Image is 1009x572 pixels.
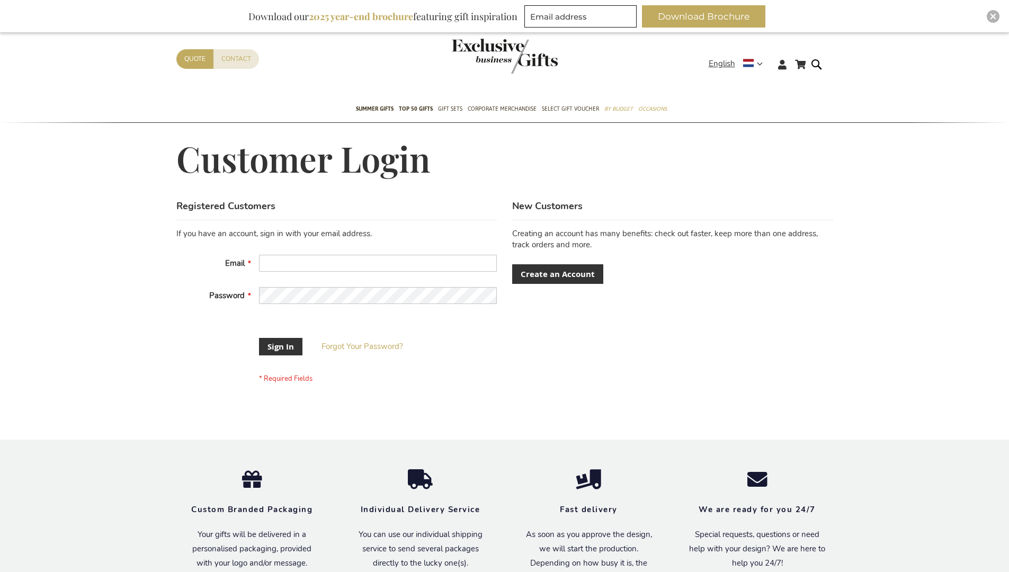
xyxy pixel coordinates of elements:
[176,49,213,69] a: Quote
[990,13,996,20] img: Close
[542,96,599,123] a: Select Gift Voucher
[604,96,633,123] a: By Budget
[638,103,667,114] span: Occasions
[709,58,735,70] span: English
[244,5,522,28] div: Download our featuring gift inspiration
[309,10,413,23] b: 2025 year-end brochure
[213,49,259,69] a: Contact
[352,528,489,570] p: You can use our individual shipping service to send several packages directly to the lucky one(s).
[521,269,595,280] span: Create an Account
[468,103,537,114] span: Corporate Merchandise
[191,504,312,515] strong: Custom Branded Packaging
[452,39,558,74] img: Exclusive Business gifts logo
[512,264,603,284] a: Create an Account
[438,96,462,123] a: Gift Sets
[361,504,480,515] strong: Individual Delivery Service
[225,258,245,269] span: Email
[259,255,497,272] input: Email
[209,290,245,301] span: Password
[322,341,403,352] a: Forgot Your Password?
[259,338,302,355] button: Sign In
[987,10,999,23] div: Close
[642,5,765,28] button: Download Brochure
[560,504,618,515] strong: Fast delivery
[176,228,497,239] div: If you have an account, sign in with your email address.
[468,96,537,123] a: Corporate Merchandise
[399,96,433,123] a: TOP 50 Gifts
[524,5,640,31] form: marketing offers and promotions
[184,528,320,570] p: Your gifts will be delivered in a personalised packaging, provided with your logo and/or message.
[176,200,275,212] strong: Registered Customers
[512,200,583,212] strong: New Customers
[689,528,826,570] p: Special requests, questions or need help with your design? We are here to help you 24/7!
[638,96,667,123] a: Occasions
[452,39,505,74] a: store logo
[604,103,633,114] span: By Budget
[512,228,833,251] p: Creating an account has many benefits: check out faster, keep more than one address, track orders...
[356,96,394,123] a: Summer Gifts
[356,103,394,114] span: Summer Gifts
[699,504,816,515] strong: We are ready for you 24/7
[176,136,431,181] span: Customer Login
[438,103,462,114] span: Gift Sets
[524,5,637,28] input: Email address
[542,103,599,114] span: Select Gift Voucher
[399,103,433,114] span: TOP 50 Gifts
[267,341,294,352] span: Sign In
